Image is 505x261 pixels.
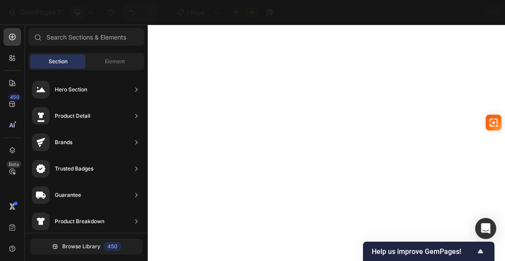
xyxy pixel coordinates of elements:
[372,246,486,257] button: Show survey - Help us improve GemPages!
[55,112,90,120] div: Product Detail
[55,85,87,94] div: Hero Section
[55,217,104,226] div: Product Breakdown
[454,8,476,17] div: Publish
[49,58,68,65] span: Section
[55,164,93,173] div: Trusted Badges
[422,9,436,16] span: Save
[187,8,189,17] span: /
[28,28,144,46] input: Search Sections & Elements
[414,4,443,21] button: Save
[55,191,81,199] div: Guarantee
[475,218,496,239] div: Open Intercom Messenger
[7,161,21,168] div: Beta
[62,243,100,250] span: Browse Library
[372,247,475,256] span: Help us improve GemPages!
[105,58,125,65] span: Element
[335,8,391,17] span: Assigned Products
[123,4,159,21] div: Undo/Redo
[30,239,142,254] button: Browse Library450
[4,4,65,21] button: 7
[104,242,121,251] div: 450
[148,25,505,261] iframe: Design area
[55,138,72,147] div: Brands
[327,4,411,21] button: Assigned Products
[57,7,61,18] p: 7
[8,94,21,101] div: 450
[191,8,210,17] span: Product Page - [DATE] 15:16:56
[447,4,484,21] button: Publish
